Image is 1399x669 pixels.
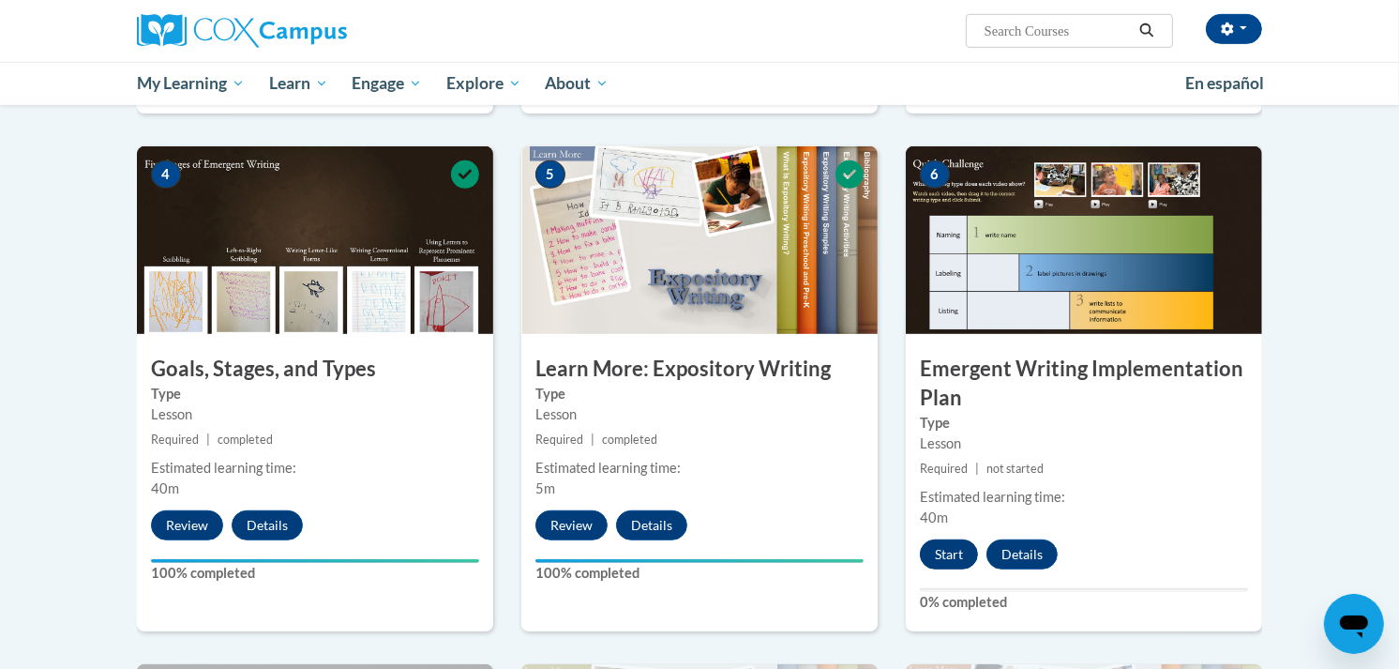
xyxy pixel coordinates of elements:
img: Course Image [137,146,493,334]
span: Required [920,462,968,476]
div: Your progress [151,559,479,563]
span: 40m [151,480,179,496]
a: Cox Campus [137,14,493,48]
div: Main menu [109,62,1290,105]
button: Details [986,540,1058,570]
span: completed [602,433,657,447]
span: 4 [151,160,181,189]
h3: Emergent Writing Implementation Plan [906,355,1262,413]
span: 5 [535,160,565,189]
span: | [591,433,594,447]
a: Learn [257,62,340,105]
span: Required [535,433,583,447]
div: Lesson [151,404,479,425]
span: | [206,433,210,447]
span: 40m [920,509,948,525]
span: not started [986,462,1044,476]
span: About [545,72,609,95]
img: Course Image [906,146,1262,334]
a: En español [1173,64,1276,103]
span: En español [1185,73,1264,93]
label: 100% completed [535,563,864,584]
div: Estimated learning time: [151,458,479,479]
button: Details [232,510,303,540]
span: Explore [446,72,521,95]
div: Estimated learning time: [535,458,864,479]
input: Search Courses [983,20,1133,42]
span: Required [151,433,199,447]
span: 6 [920,160,950,189]
h3: Learn More: Expository Writing [521,355,878,384]
label: 0% completed [920,592,1248,613]
img: Course Image [521,146,878,334]
a: Engage [339,62,434,105]
a: My Learning [125,62,257,105]
div: Your progress [535,559,864,563]
span: | [975,462,979,476]
div: Lesson [535,404,864,425]
button: Details [616,510,687,540]
div: Lesson [920,433,1248,454]
span: Engage [352,72,422,95]
span: My Learning [137,72,245,95]
a: About [534,62,622,105]
label: Type [151,384,479,404]
h3: Goals, Stages, and Types [137,355,493,384]
label: Type [920,413,1248,433]
button: Review [535,510,608,540]
button: Start [920,540,978,570]
button: Account Settings [1206,14,1262,44]
span: 5m [535,480,555,496]
span: Learn [269,72,328,95]
label: Type [535,384,864,404]
label: 100% completed [151,563,479,584]
iframe: Button to launch messaging window [1324,594,1384,654]
button: Search [1133,20,1161,42]
div: Estimated learning time: [920,487,1248,508]
button: Review [151,510,223,540]
img: Cox Campus [137,14,347,48]
span: completed [218,433,273,447]
a: Explore [434,62,534,105]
